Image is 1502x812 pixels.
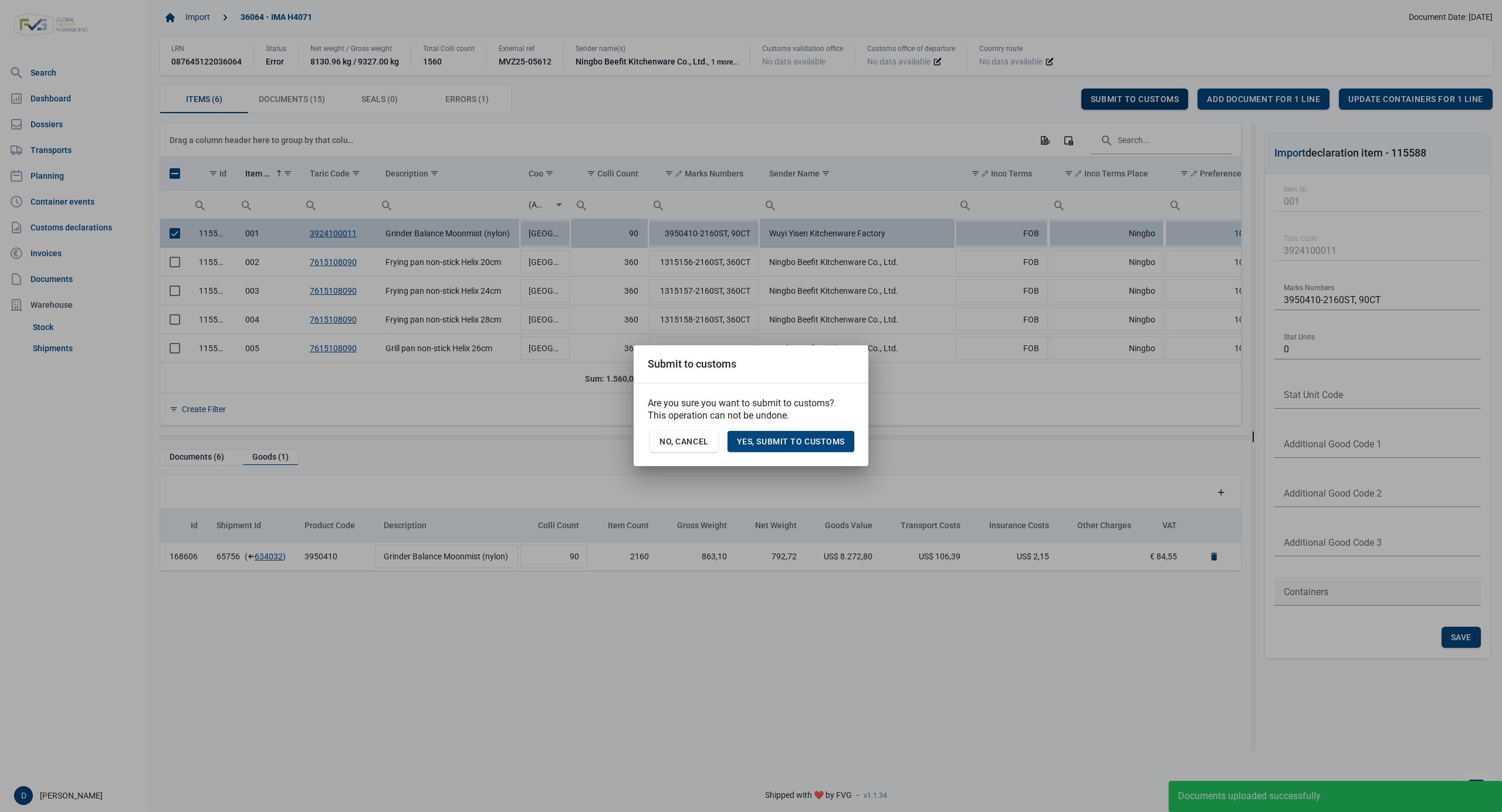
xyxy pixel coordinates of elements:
[648,397,854,422] p: Are you sure you want to submit to customs? This operation can not be undone.
[737,437,845,446] span: Yes, Submit to customs
[648,357,736,371] div: Submit to customs
[659,437,709,446] span: No, Cancel
[650,431,718,452] div: No, Cancel
[728,431,854,452] div: Yes, Submit to customs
